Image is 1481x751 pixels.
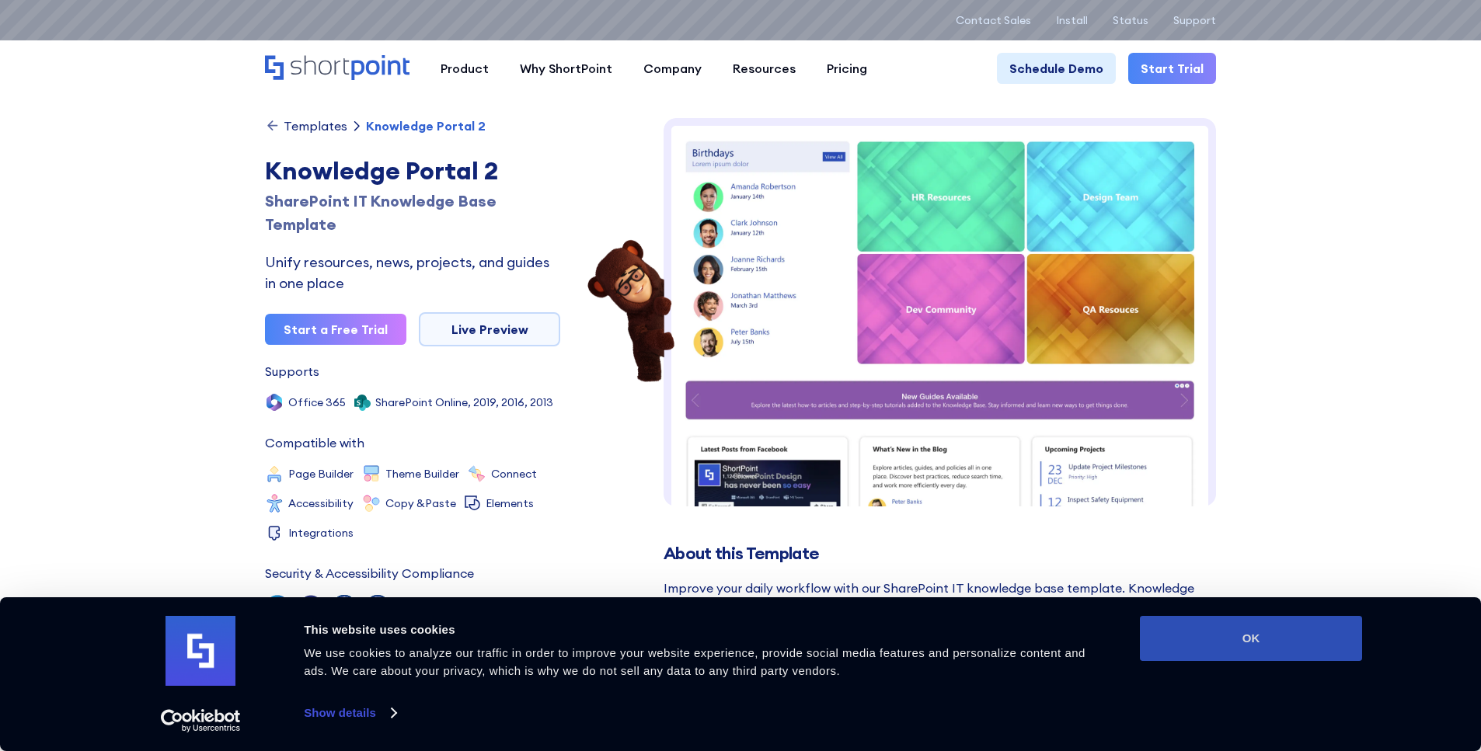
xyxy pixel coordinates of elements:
[827,59,867,78] div: Pricing
[997,53,1116,84] a: Schedule Demo
[366,120,486,132] div: Knowledge Portal 2
[265,55,409,82] a: Home
[304,701,396,725] a: Show details
[1173,14,1216,26] a: Support
[956,14,1031,26] a: Contact Sales
[486,498,534,509] div: Elements
[265,365,319,377] div: Supports
[1128,53,1216,84] a: Start Trial
[425,53,504,84] a: Product
[284,120,347,132] div: Templates
[504,53,628,84] a: Why ShortPoint
[288,468,354,479] div: Page Builder
[385,498,456,509] div: Copy &Paste
[1056,14,1088,26] a: Install
[265,152,560,189] div: Knowledge Portal 2
[304,621,1105,639] div: This website uses cookies
[664,544,1216,563] h2: About this Template
[265,595,290,620] img: soc 2
[166,616,235,686] img: logo
[265,252,560,294] div: Unify resources, news, projects, and guides in one place
[1113,14,1148,26] a: Status
[288,397,346,408] div: Office 365
[385,468,459,479] div: Theme Builder
[643,59,702,78] div: Company
[265,118,347,134] a: Templates
[491,468,537,479] div: Connect
[375,397,553,408] div: SharePoint Online, 2019, 2016, 2013
[265,189,560,236] div: SharePoint IT Knowledge Base Template
[717,53,811,84] a: Resources
[811,53,883,84] a: Pricing
[733,59,796,78] div: Resources
[628,53,717,84] a: Company
[265,567,474,579] div: Security & Accessibility Compliance
[664,579,1216,728] div: Improve your daily workflow with our SharePoint IT knowledge base template. Knowledge Portal 2 st...
[288,498,354,509] div: Accessibility
[419,312,560,346] a: Live Preview
[304,646,1085,677] span: We use cookies to analyze our traffic in order to improve your website experience, provide social...
[441,59,489,78] div: Product
[288,527,354,538] div: Integrations
[265,314,406,345] a: Start a Free Trial
[265,436,364,449] div: Compatible with
[520,59,612,78] div: Why ShortPoint
[133,709,269,732] a: Usercentrics Cookiebot - opens in a new window
[1140,616,1362,661] button: OK
[1201,571,1481,751] iframe: Chat Widget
